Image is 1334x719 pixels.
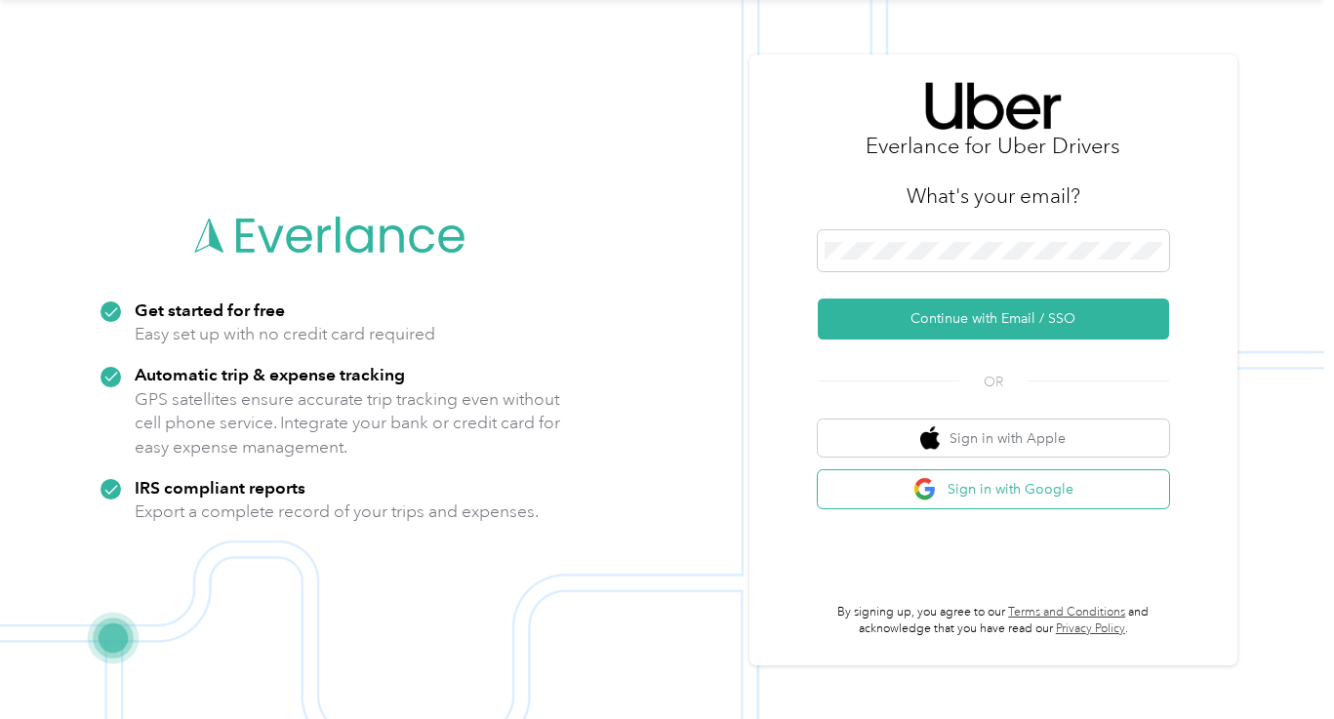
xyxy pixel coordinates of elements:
[135,364,405,384] strong: Automatic trip & expense tracking
[135,477,305,498] strong: IRS compliant reports
[135,322,435,346] p: Easy set up with no credit card required
[135,300,285,320] strong: Get started for free
[818,604,1169,638] p: By signing up, you agree to our and acknowledge that you have read our .
[1008,605,1125,619] a: Terms and Conditions
[959,372,1028,392] span: OR
[907,182,1080,210] h3: What's your email?
[135,499,539,524] p: Export a complete record of your trips and expenses.
[818,419,1169,458] button: apple logoSign in with Apple
[818,470,1169,508] button: google logoSign in with Google
[920,426,940,451] img: apple logo
[925,82,1062,130] img: group_logo
[1056,621,1125,636] a: Privacy Policy
[866,130,1120,162] h3: group-name
[135,387,561,459] p: GPS satellites ensure accurate trip tracking even without cell phone service. Integrate your bank...
[913,477,938,501] img: google logo
[818,299,1169,340] button: Continue with Email / SSO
